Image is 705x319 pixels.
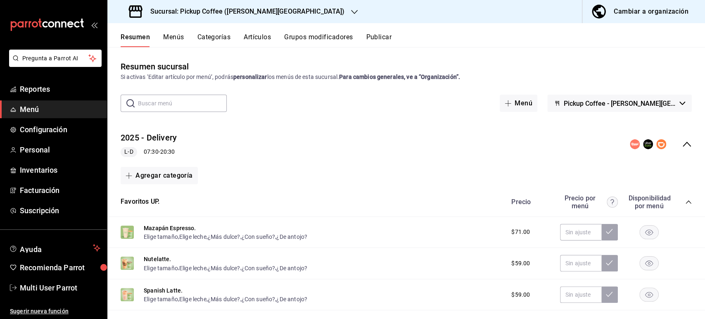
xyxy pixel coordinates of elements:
span: Reportes [20,83,100,95]
button: Elige leche [179,264,207,272]
button: Favoritos UP. [121,197,159,207]
span: $71.00 [511,228,530,236]
button: Spanish Latte. [144,286,183,295]
span: L-D [121,148,136,156]
button: Elige leche [179,295,207,303]
button: ¿Más dulce? [208,233,240,241]
button: Nutelatte. [144,255,171,263]
div: Precio [503,198,556,206]
button: Pickup Coffee - [PERSON_NAME][GEOGRAPHIC_DATA] [547,95,692,112]
div: Precio por menú [560,194,618,210]
input: Buscar menú [138,95,227,112]
div: , , , , [144,295,307,303]
img: Preview [121,288,134,301]
button: Publicar [366,33,392,47]
button: ¿Con sueño? [242,264,275,272]
button: Elige leche [179,233,207,241]
span: Ayuda [20,243,90,253]
span: Pregunta a Parrot AI [22,54,89,63]
button: Artículos [244,33,271,47]
span: Inventarios [20,164,100,176]
button: Pregunta a Parrot AI [9,50,102,67]
span: Personal [20,144,100,155]
span: Suscripción [20,205,100,216]
button: Elige tamaño [144,264,178,272]
span: $59.00 [511,259,530,268]
button: Categorías [197,33,231,47]
input: Sin ajuste [560,224,601,240]
span: Facturación [20,185,100,196]
div: , , , , [144,232,307,241]
strong: personalizar [233,74,267,80]
span: $59.00 [511,290,530,299]
button: Menús [163,33,184,47]
button: open_drawer_menu [91,21,97,28]
div: , , , , [144,263,307,272]
img: Preview [121,226,134,239]
button: ¿Más dulce? [208,264,240,272]
span: Multi User Parrot [20,282,100,293]
button: Resumen [121,33,150,47]
button: collapse-category-row [685,199,692,205]
button: Elige tamaño [144,233,178,241]
button: ¿Con sueño? [242,233,275,241]
h3: Sucursal: Pickup Coffee ([PERSON_NAME][GEOGRAPHIC_DATA]) [144,7,344,17]
div: Cambiar a organización [614,6,688,17]
span: Pickup Coffee - [PERSON_NAME][GEOGRAPHIC_DATA] [564,100,676,107]
button: 2025 - Delivery [121,132,177,144]
button: ¿Con sueño? [242,295,275,303]
button: ¿Más dulce? [208,295,240,303]
input: Sin ajuste [560,255,601,271]
div: Disponibilidad por menú [628,194,669,210]
button: ¿De antojo? [276,295,307,303]
img: Preview [121,257,134,270]
button: ¿De antojo? [276,233,307,241]
button: Elige tamaño [144,295,178,303]
button: Agregar categoría [121,167,198,184]
span: Sugerir nueva función [10,307,100,316]
input: Sin ajuste [560,286,601,303]
div: Resumen sucursal [121,60,189,73]
div: collapse-menu-row [107,125,705,164]
button: Menú [500,95,537,112]
span: Recomienda Parrot [20,262,100,273]
button: Grupos modificadores [284,33,353,47]
button: ¿De antojo? [276,264,307,272]
div: navigation tabs [121,33,705,47]
button: Mazapán Espresso. [144,224,196,232]
span: Menú [20,104,100,115]
span: Configuración [20,124,100,135]
div: 07:30 - 20:30 [121,147,177,157]
strong: Para cambios generales, ve a “Organización”. [339,74,460,80]
a: Pregunta a Parrot AI [6,60,102,69]
div: Si activas ‘Editar artículo por menú’, podrás los menús de esta sucursal. [121,73,692,81]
